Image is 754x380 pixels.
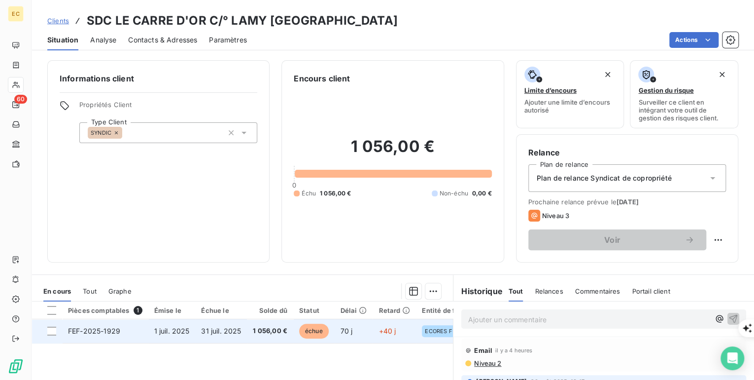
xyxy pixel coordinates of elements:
span: +40 j [378,327,396,335]
span: Niveau 3 [542,212,569,220]
span: échue [299,324,329,339]
span: 1 056,00 € [320,189,351,198]
span: Email [474,346,492,354]
div: Open Intercom Messenger [720,346,744,370]
span: SYNDIC [91,130,111,136]
div: Solde dû [253,306,287,314]
span: Relances [535,287,563,295]
span: [DATE] [617,198,639,206]
div: Délai [341,306,367,314]
span: Propriétés Client [79,101,257,114]
span: 70 j [341,327,353,335]
span: 60 [14,95,27,104]
h6: Encours client [294,73,350,84]
img: Logo LeanPay [8,358,24,374]
span: Non-échu [440,189,468,198]
span: Situation [47,35,78,45]
span: Niveau 2 [473,359,501,367]
span: En cours [43,287,71,295]
span: 1 juil. 2025 [154,327,190,335]
input: Ajouter une valeur [122,128,130,137]
button: Actions [669,32,719,48]
span: ECORES FUITE [425,328,465,334]
span: Clients [47,17,69,25]
span: 1 [134,306,142,315]
h3: SDC LE CARRE D'OR C/° LAMY [GEOGRAPHIC_DATA] [87,12,398,30]
span: Portail client [632,287,670,295]
span: Graphe [108,287,132,295]
span: Tout [83,287,97,295]
button: Limite d’encoursAjouter une limite d’encours autorisé [516,60,624,128]
div: Retard [378,306,410,314]
h6: Relance [528,147,726,158]
span: 1 056,00 € [253,326,287,336]
span: 31 juil. 2025 [201,327,241,335]
span: Voir [540,236,685,244]
div: Pièces comptables [68,306,142,315]
span: Limite d’encours [524,86,577,94]
h6: Historique [453,285,503,297]
div: Émise le [154,306,190,314]
span: Contacts & Adresses [128,35,197,45]
h6: Informations client [60,73,257,84]
span: Ajouter une limite d’encours autorisé [524,98,616,114]
span: 0 [292,181,296,189]
span: 0,00 € [472,189,492,198]
button: Gestion du risqueSurveiller ce client en intégrant votre outil de gestion des risques client. [630,60,738,128]
span: il y a 4 heures [495,347,532,353]
span: Échu [302,189,316,198]
span: Commentaires [575,287,620,295]
span: Plan de relance Syndicat de copropriété [537,173,672,183]
div: Échue le [201,306,241,314]
span: Tout [509,287,523,295]
h2: 1 056,00 € [294,137,491,166]
span: Prochaine relance prévue le [528,198,726,206]
button: Voir [528,229,706,250]
span: Analyse [90,35,116,45]
div: Statut [299,306,329,314]
a: Clients [47,16,69,26]
span: Gestion du risque [638,86,693,94]
span: Surveiller ce client en intégrant votre outil de gestion des risques client. [638,98,730,122]
span: FEF-2025-1929 [68,327,120,335]
div: Entité de facturation [422,306,488,314]
span: Paramètres [209,35,247,45]
div: EC [8,6,24,22]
